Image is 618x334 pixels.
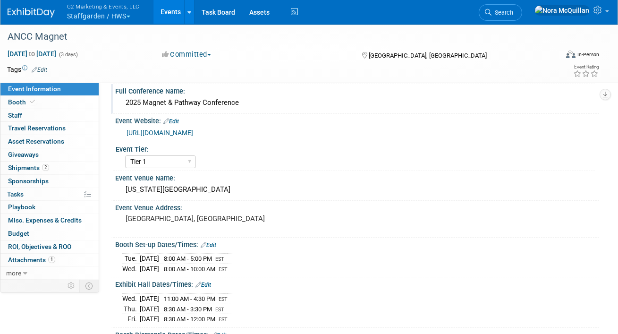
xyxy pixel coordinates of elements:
[0,122,99,135] a: Travel Reservations
[164,306,212,313] span: 8:30 AM - 3:30 PM
[140,264,159,274] td: [DATE]
[8,137,64,145] span: Asset Reservations
[8,98,37,106] span: Booth
[0,240,99,253] a: ROI, Objectives & ROO
[0,148,99,161] a: Giveaways
[0,188,99,201] a: Tasks
[126,214,306,223] pre: [GEOGRAPHIC_DATA], [GEOGRAPHIC_DATA]
[67,1,140,11] span: G2 Marketing & Events, LLC
[566,51,576,58] img: Format-Inperson.png
[0,135,99,148] a: Asset Reservations
[140,314,159,324] td: [DATE]
[164,265,215,273] span: 8:00 AM - 10:00 AM
[491,9,513,16] span: Search
[534,5,590,16] img: Nora McQuillan
[0,201,99,214] a: Playbook
[63,280,80,292] td: Personalize Event Tab Strip
[115,277,599,290] div: Exhibit Hall Dates/Times:
[215,256,224,262] span: EST
[8,216,82,224] span: Misc. Expenses & Credits
[164,295,215,302] span: 11:00 AM - 4:30 PM
[127,129,193,137] a: [URL][DOMAIN_NAME]
[7,50,57,58] span: [DATE] [DATE]
[122,304,140,314] td: Thu.
[0,175,99,188] a: Sponsorships
[0,83,99,95] a: Event Information
[140,304,159,314] td: [DATE]
[30,99,35,104] i: Booth reservation complete
[573,65,599,69] div: Event Rating
[115,201,599,213] div: Event Venue Address:
[115,114,599,126] div: Event Website:
[201,242,216,248] a: Edit
[219,296,228,302] span: EST
[32,67,47,73] a: Edit
[7,65,47,74] td: Tags
[116,142,595,154] div: Event Tier:
[479,4,522,21] a: Search
[8,85,61,93] span: Event Information
[369,52,487,59] span: [GEOGRAPHIC_DATA], [GEOGRAPHIC_DATA]
[42,164,49,171] span: 2
[8,203,35,211] span: Playbook
[115,171,599,183] div: Event Venue Name:
[163,118,179,125] a: Edit
[215,307,224,313] span: EST
[8,230,29,237] span: Budget
[0,96,99,109] a: Booth
[140,293,159,304] td: [DATE]
[0,254,99,266] a: Attachments1
[159,50,215,60] button: Committed
[8,8,55,17] img: ExhibitDay
[122,95,592,110] div: 2025 Magnet & Pathway Conference
[8,124,66,132] span: Travel Reservations
[122,182,592,197] div: [US_STATE][GEOGRAPHIC_DATA]
[48,256,55,263] span: 1
[27,50,36,58] span: to
[0,109,99,122] a: Staff
[0,162,99,174] a: Shipments2
[164,255,212,262] span: 8:00 AM - 5:00 PM
[0,227,99,240] a: Budget
[8,243,71,250] span: ROI, Objectives & ROO
[8,111,22,119] span: Staff
[195,282,211,288] a: Edit
[8,164,49,171] span: Shipments
[122,254,140,264] td: Tue.
[4,28,549,45] div: ANCC Magnet
[8,177,49,185] span: Sponsorships
[0,214,99,227] a: Misc. Expenses & Credits
[164,316,215,323] span: 8:30 AM - 12:00 PM
[122,314,140,324] td: Fri.
[512,49,599,63] div: Event Format
[7,190,24,198] span: Tasks
[6,269,21,277] span: more
[0,267,99,280] a: more
[115,238,599,250] div: Booth Set-up Dates/Times:
[122,264,140,274] td: Wed.
[8,256,55,264] span: Attachments
[140,254,159,264] td: [DATE]
[58,51,78,58] span: (3 days)
[115,84,599,96] div: Full Conference Name:
[577,51,599,58] div: In-Person
[8,151,39,158] span: Giveaways
[219,266,228,273] span: EST
[219,317,228,323] span: EST
[80,280,99,292] td: Toggle Event Tabs
[122,293,140,304] td: Wed.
